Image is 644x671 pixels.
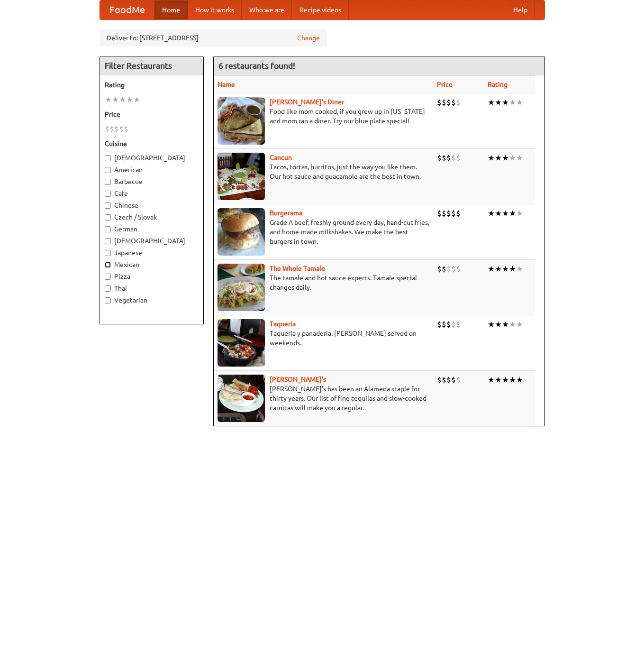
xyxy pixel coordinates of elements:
[105,110,199,119] h5: Price
[446,208,451,219] li: $
[105,295,199,305] label: Vegetarian
[516,319,523,330] li: ★
[218,384,429,413] p: [PERSON_NAME]'s has been an Alameda staple for thirty years. Our list of fine tequilas and slow-c...
[456,375,461,385] li: $
[105,189,199,198] label: Cafe
[105,153,199,163] label: [DEMOGRAPHIC_DATA]
[119,124,124,134] li: $
[270,209,302,217] b: Burgerama
[105,262,111,268] input: Mexican
[456,319,461,330] li: $
[105,248,199,257] label: Japanese
[495,264,502,274] li: ★
[105,191,111,197] input: Cafe
[105,155,111,161] input: [DEMOGRAPHIC_DATA]
[105,167,111,173] input: American
[105,179,111,185] input: Barbecue
[456,97,461,108] li: $
[442,319,446,330] li: $
[509,319,516,330] li: ★
[218,162,429,181] p: Tacos, tortas, burritos, just the way you like them. Our hot sauce and guacamole are the best in ...
[105,272,199,281] label: Pizza
[242,0,292,19] a: Who we are
[270,154,292,161] a: Cancun
[446,264,451,274] li: $
[442,264,446,274] li: $
[154,0,188,19] a: Home
[442,153,446,163] li: $
[516,208,523,219] li: ★
[488,153,495,163] li: ★
[451,319,456,330] li: $
[506,0,535,19] a: Help
[451,208,456,219] li: $
[509,264,516,274] li: ★
[502,319,509,330] li: ★
[516,97,523,108] li: ★
[488,208,495,219] li: ★
[437,264,442,274] li: $
[218,81,235,88] a: Name
[105,165,199,175] label: American
[188,0,242,19] a: How it works
[218,61,295,70] ng-pluralize: 6 restaurants found!
[446,319,451,330] li: $
[105,80,199,90] h5: Rating
[218,273,429,292] p: The tamale and hot sauce experts. Tamale special changes daily.
[446,153,451,163] li: $
[105,285,111,292] input: Thai
[218,107,429,126] p: Food like mom cooked, if you grew up in [US_STATE] and mom ran a diner. Try our blue plate special!
[297,33,320,43] a: Change
[509,375,516,385] li: ★
[105,236,199,246] label: [DEMOGRAPHIC_DATA]
[502,97,509,108] li: ★
[218,208,265,256] img: burgerama.jpg
[516,375,523,385] li: ★
[105,250,111,256] input: Japanese
[451,97,456,108] li: $
[218,329,429,348] p: Taqueria y panaderia. [PERSON_NAME] served on weekends.
[495,319,502,330] li: ★
[218,97,265,145] img: sallys.jpg
[105,238,111,244] input: [DEMOGRAPHIC_DATA]
[105,177,199,186] label: Barbecue
[456,208,461,219] li: $
[495,97,502,108] li: ★
[270,98,344,106] a: [PERSON_NAME]'s Diner
[114,124,119,134] li: $
[495,153,502,163] li: ★
[218,375,265,422] img: pedros.jpg
[451,375,456,385] li: $
[442,208,446,219] li: $
[516,264,523,274] li: ★
[451,264,456,274] li: $
[451,153,456,163] li: $
[218,153,265,200] img: cancun.jpg
[105,139,199,148] h5: Cuisine
[502,208,509,219] li: ★
[126,94,133,105] li: ★
[100,29,327,46] div: Deliver to: [STREET_ADDRESS]
[105,274,111,280] input: Pizza
[100,0,154,19] a: FoodMe
[509,153,516,163] li: ★
[218,218,429,246] p: Grade A beef, freshly ground every day, hand-cut fries, and home-made milkshakes. We make the bes...
[502,264,509,274] li: ★
[270,376,326,383] b: [PERSON_NAME]'s
[105,212,199,222] label: Czech / Slovak
[270,265,325,272] a: The Whole Tamale
[105,202,111,209] input: Chinese
[446,97,451,108] li: $
[488,264,495,274] li: ★
[456,153,461,163] li: $
[502,375,509,385] li: ★
[437,208,442,219] li: $
[105,201,199,210] label: Chinese
[100,56,203,75] h4: Filter Restaurants
[119,94,126,105] li: ★
[437,319,442,330] li: $
[105,226,111,232] input: German
[437,97,442,108] li: $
